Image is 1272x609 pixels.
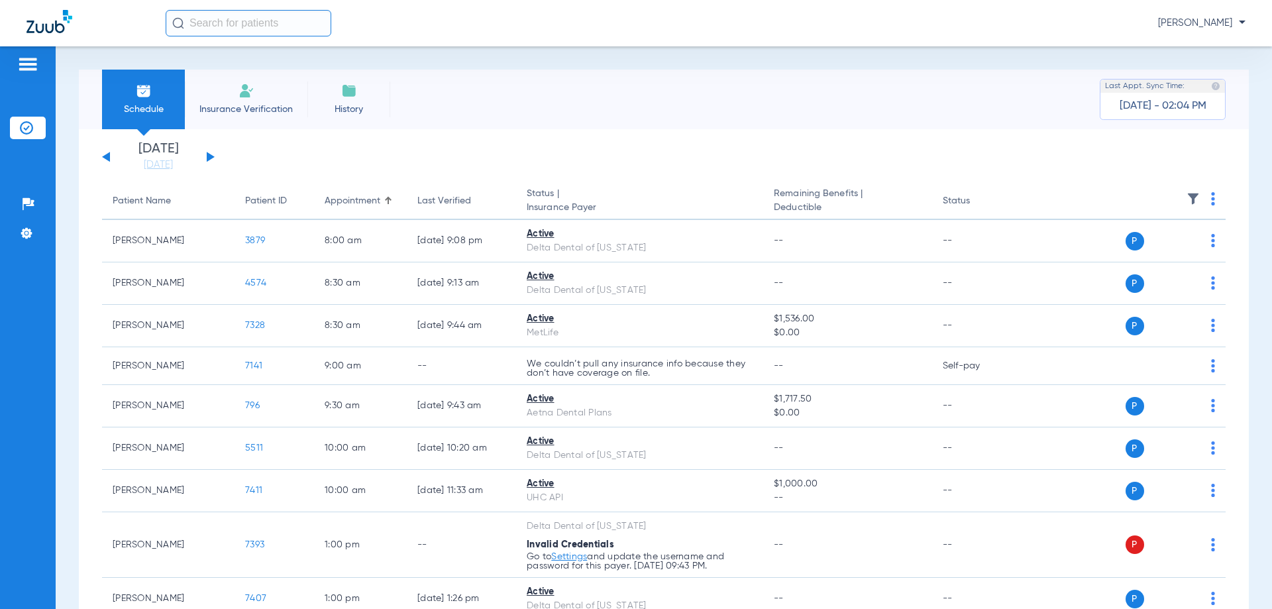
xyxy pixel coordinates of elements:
[774,312,921,326] span: $1,536.00
[1120,99,1206,113] span: [DATE] - 02:04 PM
[1126,397,1144,415] span: P
[527,406,753,420] div: Aetna Dental Plans
[527,520,753,533] div: Delta Dental of [US_STATE]
[932,470,1022,512] td: --
[1211,319,1215,332] img: group-dot-blue.svg
[774,594,784,603] span: --
[407,385,516,427] td: [DATE] 9:43 AM
[195,103,297,116] span: Insurance Verification
[1105,80,1185,93] span: Last Appt. Sync Time:
[407,305,516,347] td: [DATE] 9:44 AM
[527,326,753,340] div: MetLife
[932,305,1022,347] td: --
[238,83,254,99] img: Manual Insurance Verification
[527,435,753,449] div: Active
[417,194,471,208] div: Last Verified
[314,347,407,385] td: 9:00 AM
[245,401,260,410] span: 796
[136,83,152,99] img: Schedule
[1206,545,1272,609] iframe: Chat Widget
[26,10,72,33] img: Zuub Logo
[527,449,753,463] div: Delta Dental of [US_STATE]
[314,470,407,512] td: 10:00 AM
[1126,232,1144,250] span: P
[112,103,175,116] span: Schedule
[774,392,921,406] span: $1,717.50
[113,194,224,208] div: Patient Name
[102,347,235,385] td: [PERSON_NAME]
[527,359,753,378] p: We couldn’t pull any insurance info because they don’t have coverage on file.
[102,220,235,262] td: [PERSON_NAME]
[314,220,407,262] td: 8:00 AM
[245,361,262,370] span: 7141
[527,284,753,298] div: Delta Dental of [US_STATE]
[763,183,931,220] th: Remaining Benefits |
[932,512,1022,578] td: --
[245,540,264,549] span: 7393
[527,585,753,599] div: Active
[166,10,331,36] input: Search for patients
[341,83,357,99] img: History
[407,347,516,385] td: --
[1211,484,1215,497] img: group-dot-blue.svg
[172,17,184,29] img: Search Icon
[314,427,407,470] td: 10:00 AM
[314,385,407,427] td: 9:30 AM
[314,512,407,578] td: 1:00 PM
[1126,590,1144,608] span: P
[527,491,753,505] div: UHC API
[1126,482,1144,500] span: P
[551,552,587,561] a: Settings
[527,201,753,215] span: Insurance Payer
[527,270,753,284] div: Active
[245,594,266,603] span: 7407
[102,512,235,578] td: [PERSON_NAME]
[407,427,516,470] td: [DATE] 10:20 AM
[245,443,263,453] span: 5511
[102,385,235,427] td: [PERSON_NAME]
[245,236,265,245] span: 3879
[1211,82,1220,91] img: last sync help info
[1211,234,1215,247] img: group-dot-blue.svg
[932,220,1022,262] td: --
[1126,535,1144,554] span: P
[774,477,921,491] span: $1,000.00
[774,326,921,340] span: $0.00
[774,236,784,245] span: --
[1211,399,1215,412] img: group-dot-blue.svg
[516,183,763,220] th: Status |
[1211,359,1215,372] img: group-dot-blue.svg
[407,220,516,262] td: [DATE] 9:08 PM
[17,56,38,72] img: hamburger-icon
[245,194,287,208] div: Patient ID
[417,194,505,208] div: Last Verified
[314,305,407,347] td: 8:30 AM
[527,227,753,241] div: Active
[1126,439,1144,458] span: P
[119,142,198,172] li: [DATE]
[527,540,614,549] span: Invalid Credentials
[102,427,235,470] td: [PERSON_NAME]
[932,183,1022,220] th: Status
[325,194,396,208] div: Appointment
[102,262,235,305] td: [PERSON_NAME]
[527,392,753,406] div: Active
[1211,276,1215,290] img: group-dot-blue.svg
[932,385,1022,427] td: --
[407,262,516,305] td: [DATE] 9:13 AM
[774,361,784,370] span: --
[774,201,921,215] span: Deductible
[119,158,198,172] a: [DATE]
[245,486,262,495] span: 7411
[1211,192,1215,205] img: group-dot-blue.svg
[1126,317,1144,335] span: P
[102,305,235,347] td: [PERSON_NAME]
[1187,192,1200,205] img: filter.svg
[407,512,516,578] td: --
[774,406,921,420] span: $0.00
[113,194,171,208] div: Patient Name
[774,278,784,288] span: --
[527,241,753,255] div: Delta Dental of [US_STATE]
[325,194,380,208] div: Appointment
